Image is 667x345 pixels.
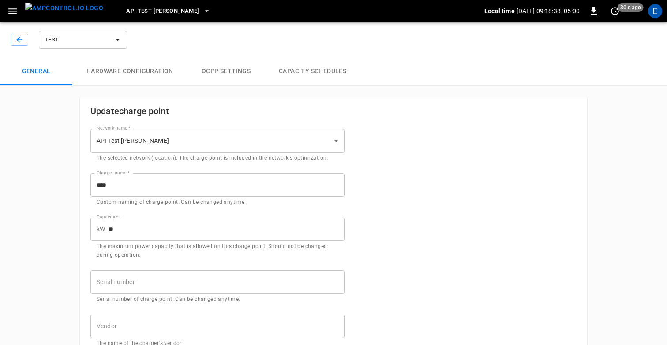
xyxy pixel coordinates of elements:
label: Capacity [97,214,118,221]
label: Charger name [97,169,129,176]
button: set refresh interval [608,4,622,18]
img: ampcontrol.io logo [25,3,103,14]
p: The maximum power capacity that is allowed on this charge point. Should not be changed during ope... [97,242,338,260]
p: The selected network (location). The charge point is included in the network's optimization. [97,154,338,163]
div: API Test [PERSON_NAME] [90,129,345,153]
p: Local time [484,7,515,15]
button: Capacity Schedules [265,57,360,86]
span: 30 s ago [618,3,644,12]
p: kW [97,225,105,234]
button: Hardware configuration [72,57,187,86]
h6: Update charge point [90,104,345,118]
p: [DATE] 09:18:38 -05:00 [517,7,580,15]
label: Network name [97,125,130,132]
div: profile-icon [648,4,662,18]
button: API Test [PERSON_NAME] [123,3,214,20]
p: Serial number of charge point. Can be changed anytime. [97,295,338,304]
span: Test [45,35,110,45]
button: OCPP settings [187,57,265,86]
span: API Test [PERSON_NAME] [126,6,199,16]
button: Test [39,31,127,49]
p: Custom naming of charge point. Can be changed anytime. [97,198,338,207]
